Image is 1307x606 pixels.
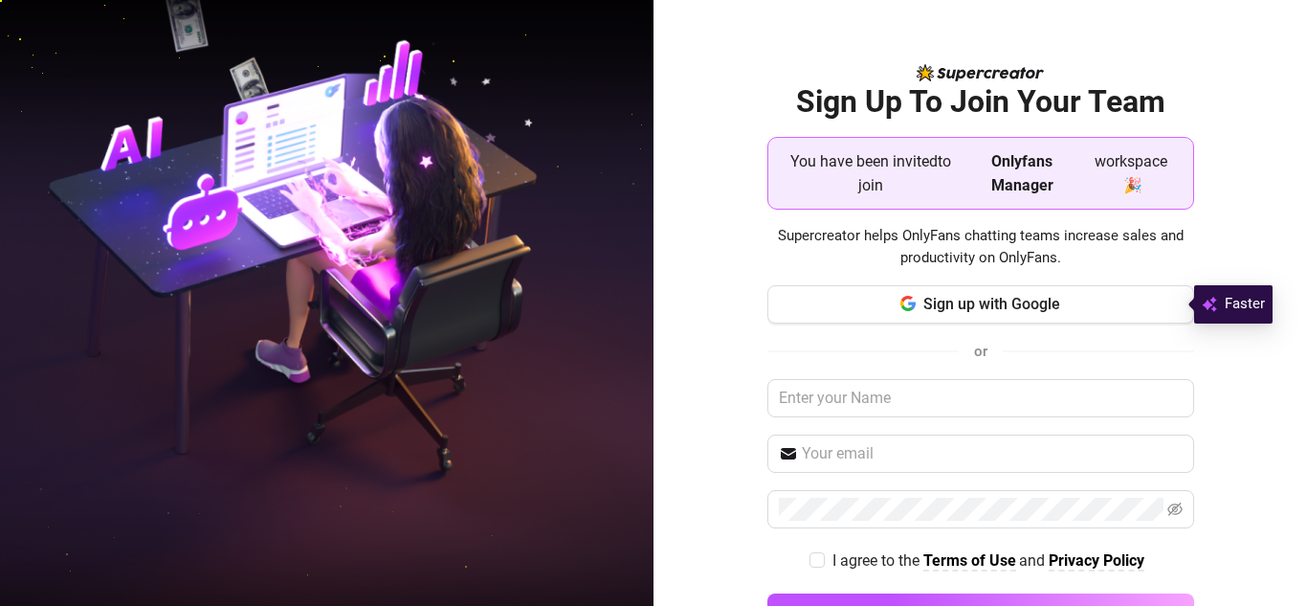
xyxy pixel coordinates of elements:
span: eye-invisible [1167,502,1183,517]
span: You have been invited to join [784,149,960,197]
input: Your email [802,442,1183,465]
span: Supercreator helps OnlyFans chatting teams increase sales and productivity on OnlyFans. [767,225,1194,270]
img: svg%3e [1202,293,1217,316]
strong: Onlyfans Manager [991,152,1053,194]
span: and [1019,551,1049,570]
span: I agree to the [832,551,923,570]
a: Terms of Use [923,551,1016,572]
span: Faster [1225,293,1265,316]
button: Sign up with Google [767,285,1194,324]
span: workspace 🎉 [1085,149,1178,197]
strong: Terms of Use [923,551,1016,570]
img: logo-BBDzfeDw.svg [917,64,1044,81]
h2: Sign Up To Join Your Team [767,82,1194,122]
strong: Privacy Policy [1049,551,1144,570]
span: or [974,343,987,360]
span: Sign up with Google [923,295,1060,313]
input: Enter your Name [767,379,1194,417]
a: Privacy Policy [1049,551,1144,572]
